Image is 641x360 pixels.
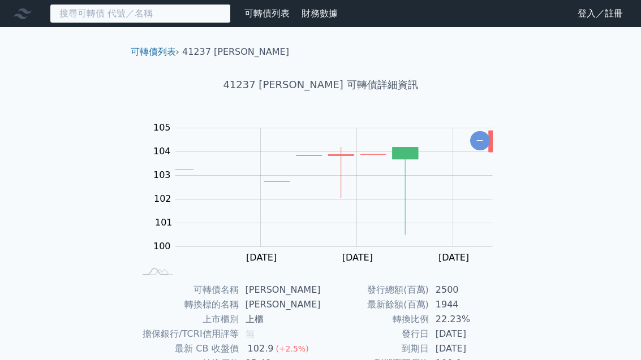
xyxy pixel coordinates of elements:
a: 財務數據 [302,8,338,19]
td: 發行總額(百萬) [321,283,429,297]
li: › [131,45,179,59]
a: 可轉債列表 [131,46,176,57]
input: 搜尋可轉債 代號／名稱 [50,4,231,23]
td: [PERSON_NAME] [239,283,321,297]
td: 轉換標的名稱 [135,297,239,312]
td: [DATE] [429,341,506,356]
tspan: [DATE] [342,252,373,263]
td: 發行日 [321,327,429,341]
div: 聊天小工具 [584,306,641,360]
td: 到期日 [321,341,429,356]
td: 最新 CB 收盤價 [135,341,239,356]
td: 22.23% [429,312,506,327]
tspan: 103 [153,170,171,180]
td: [DATE] [429,327,506,341]
td: 1944 [429,297,506,312]
g: Chart [148,122,515,263]
td: 擔保銀行/TCRI信用評等 [135,327,239,341]
tspan: 101 [155,217,173,228]
a: 登入／註冊 [569,5,632,23]
span: (+2.5%) [276,344,308,353]
span: 無 [246,328,255,339]
td: 上櫃 [239,312,321,327]
tspan: 104 [153,146,171,157]
iframe: Chat Widget [584,306,641,360]
td: 2500 [429,283,506,297]
tspan: 105 [153,122,171,133]
td: 可轉債名稱 [135,283,239,297]
td: 轉換比例 [321,312,429,327]
td: 上市櫃別 [135,312,239,327]
a: 可轉債列表 [244,8,290,19]
td: [PERSON_NAME] [239,297,321,312]
tspan: [DATE] [438,252,469,263]
g: Series [168,131,515,235]
div: 102.9 [246,341,276,356]
li: 41237 [PERSON_NAME] [182,45,289,59]
h1: 41237 [PERSON_NAME] 可轉債詳細資訊 [122,77,520,93]
tspan: 100 [153,241,171,251]
td: 最新餘額(百萬) [321,297,429,312]
tspan: [DATE] [246,252,277,263]
tspan: 102 [154,193,171,204]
